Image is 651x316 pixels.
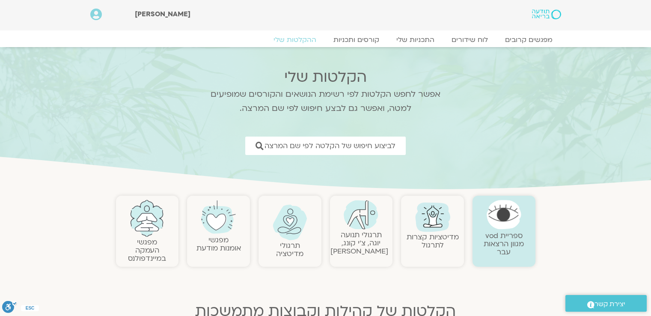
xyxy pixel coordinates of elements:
span: [PERSON_NAME] [135,9,190,19]
span: לביצוע חיפוש של הקלטה לפי שם המרצה [265,142,395,150]
a: מפגשים קרובים [496,36,561,44]
a: יצירת קשר [565,295,647,312]
p: אפשר לחפש הקלטות לפי רשימת הנושאים והקורסים שמופיעים למטה, ואפשר גם לבצע חיפוש לפי שם המרצה. [199,87,452,116]
a: מפגשיאומנות מודעת [196,235,241,253]
nav: Menu [90,36,561,44]
a: התכניות שלי [388,36,443,44]
a: קורסים ותכניות [325,36,388,44]
span: יצירת קשר [595,298,625,310]
a: לביצוע חיפוש של הקלטה לפי שם המרצה [245,137,406,155]
a: תרגולימדיטציה [276,241,303,259]
a: מפגשיהעמקה במיינדפולנס [128,237,166,263]
a: לוח שידורים [443,36,496,44]
a: תרגולי תנועהיוגה, צ׳י קונג, [PERSON_NAME] [330,230,388,256]
h2: הקלטות שלי [199,69,452,86]
a: מדיטציות קצרות לתרגול [407,232,459,250]
a: ספריית vodמגוון הרצאות עבר [484,231,524,257]
a: ההקלטות שלי [265,36,325,44]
